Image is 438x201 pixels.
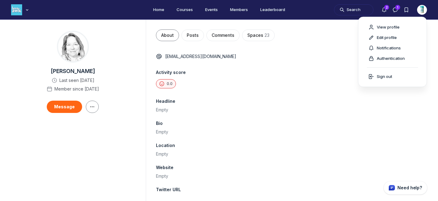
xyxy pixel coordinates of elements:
[148,5,169,15] a: Home
[390,4,401,15] button: Direct messages
[377,74,392,80] span: Sign out
[156,142,175,149] span: Location
[417,5,427,15] button: User menu options
[167,81,173,86] span: 0.0
[401,4,412,15] button: Bookmarks
[172,5,198,15] a: Courses
[47,101,82,113] button: Message
[156,98,175,104] span: Headline
[156,164,173,171] span: Website
[156,69,428,75] span: Activity score
[384,181,427,195] button: Circle support widget
[156,173,168,179] span: Empty
[187,32,199,38] span: Posts
[247,32,263,38] span: Spaces
[379,4,390,15] button: Notifications
[156,29,179,41] button: About
[156,151,168,157] span: Empty
[377,35,397,41] span: Edit profile
[51,68,95,75] span: [PERSON_NAME]
[181,29,204,41] button: Posts
[377,56,405,62] span: Authentication
[165,53,236,60] p: [EMAIL_ADDRESS][DOMAIN_NAME]
[156,107,168,112] span: Empty
[265,32,269,38] span: 23
[242,29,275,41] button: Spaces23
[206,29,240,41] button: Comments
[156,129,168,134] span: Empty
[156,187,181,193] span: Twitter URL
[225,5,253,15] a: Members
[212,32,234,38] span: Comments
[11,4,22,15] img: Less Awkward Hub logo
[334,4,373,15] button: Search
[358,17,427,87] div: User menu options
[59,77,94,83] span: Last seen [DATE]
[377,45,401,51] span: Notifications
[161,32,174,38] span: About
[397,185,422,191] p: Need help?
[54,86,99,92] span: Member since [DATE]
[255,5,290,15] a: Leaderboard
[377,24,400,30] span: View profile
[156,120,163,126] span: Bio
[200,5,223,15] a: Events
[11,4,30,16] button: Less Awkward Hub logo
